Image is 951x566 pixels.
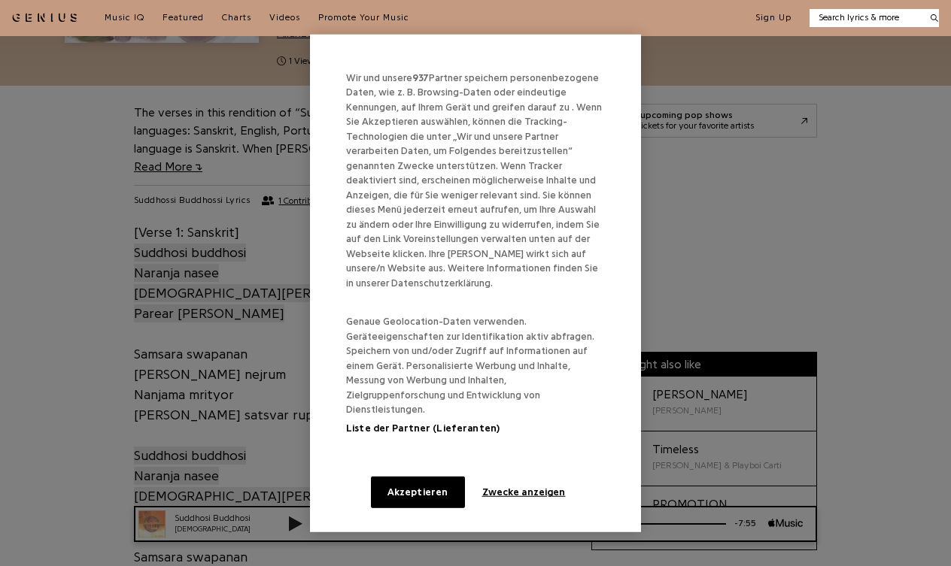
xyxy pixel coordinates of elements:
span: Charts [222,13,251,22]
button: Sign Up [755,12,791,24]
a: Videos [269,12,300,24]
span: Videos [269,13,300,22]
button: Liste der Partner (Lieferanten) [346,421,500,436]
a: Charts [222,12,251,24]
div: Wir und unsere Partner speichern personenbezogene Daten, wie z. B. Browsing-Daten oder eindeutige... [346,70,618,314]
p: Genaue Geolocation-Daten verwenden. Geräteeigenschaften zur Identifikation aktiv abfragen. Speich... [346,314,605,435]
span: Music IQ [105,13,144,22]
span: Promote Your Music [318,13,409,22]
a: Featured [163,12,204,24]
div: [DEMOGRAPHIC_DATA] [53,18,143,29]
input: Search lyrics & more [810,11,922,24]
div: Ihre Privatsphäre ist uns wichtig [310,34,641,531]
button: Zwecke anzeigen, Öffnet das Einstellungscenter-Dialogfeld [477,477,571,508]
img: 72x72bb.jpg [17,5,44,32]
button: Akzeptieren [371,477,465,508]
div: Suddhosi Buddhosi [53,6,143,19]
span: 937 [412,72,429,82]
div: Cookie-Banner [310,34,641,531]
span: Featured [163,13,204,22]
div: -7:55 [604,11,646,24]
a: Promote Your Music [318,12,409,24]
a: Music IQ [105,12,144,24]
